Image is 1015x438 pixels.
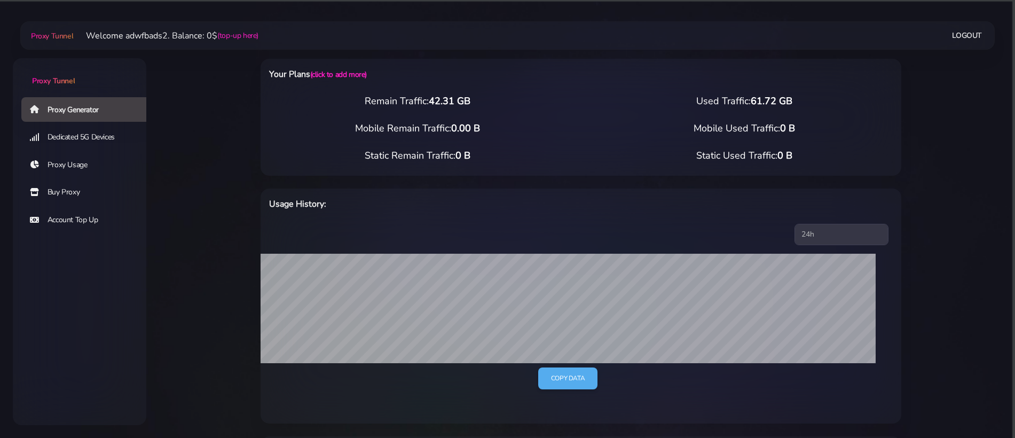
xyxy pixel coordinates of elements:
[254,94,581,108] div: Remain Traffic:
[217,30,258,41] a: (top-up here)
[32,76,75,86] span: Proxy Tunnel
[780,122,795,135] span: 0 B
[952,26,982,45] a: Logout
[31,31,73,41] span: Proxy Tunnel
[269,67,627,81] h6: Your Plans
[455,149,470,162] span: 0 B
[310,69,367,80] a: (click to add more)
[21,153,155,177] a: Proxy Usage
[254,148,581,163] div: Static Remain Traffic:
[29,27,73,44] a: Proxy Tunnel
[581,121,908,136] div: Mobile Used Traffic:
[254,121,581,136] div: Mobile Remain Traffic:
[777,149,792,162] span: 0 B
[581,94,908,108] div: Used Traffic:
[429,95,470,107] span: 42.31 GB
[21,125,155,150] a: Dedicated 5G Devices
[21,97,155,122] a: Proxy Generator
[269,197,627,211] h6: Usage History:
[451,122,480,135] span: 0.00 B
[581,148,908,163] div: Static Used Traffic:
[13,58,146,87] a: Proxy Tunnel
[73,29,258,42] li: Welcome adwfbads2. Balance: 0$
[21,180,155,205] a: Buy Proxy
[963,386,1002,425] iframe: Webchat Widget
[751,95,792,107] span: 61.72 GB
[21,208,155,232] a: Account Top Up
[538,367,597,389] a: Copy data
